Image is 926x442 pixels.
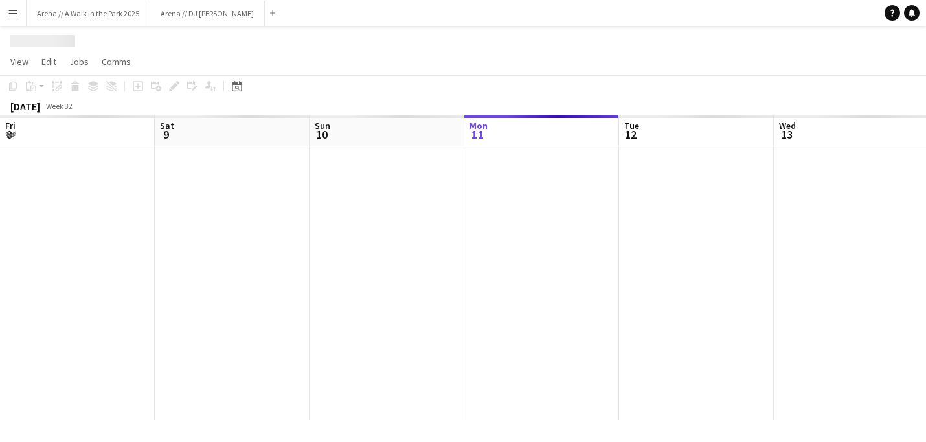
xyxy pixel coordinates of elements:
span: Jobs [69,56,89,67]
button: Arena // DJ [PERSON_NAME] [150,1,265,26]
div: [DATE] [10,100,40,113]
span: 13 [777,127,796,142]
span: Sat [160,120,174,132]
span: View [10,56,28,67]
span: Wed [779,120,796,132]
button: Arena // A Walk in the Park 2025 [27,1,150,26]
span: Fri [5,120,16,132]
span: Mon [469,120,488,132]
a: View [5,53,34,70]
a: Jobs [64,53,94,70]
span: 12 [622,127,639,142]
span: Week 32 [43,101,75,111]
a: Edit [36,53,62,70]
span: Edit [41,56,56,67]
span: 8 [3,127,16,142]
a: Comms [96,53,136,70]
span: 11 [468,127,488,142]
span: Sun [315,120,330,132]
span: Tue [624,120,639,132]
span: 9 [158,127,174,142]
span: Comms [102,56,131,67]
span: 10 [313,127,330,142]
